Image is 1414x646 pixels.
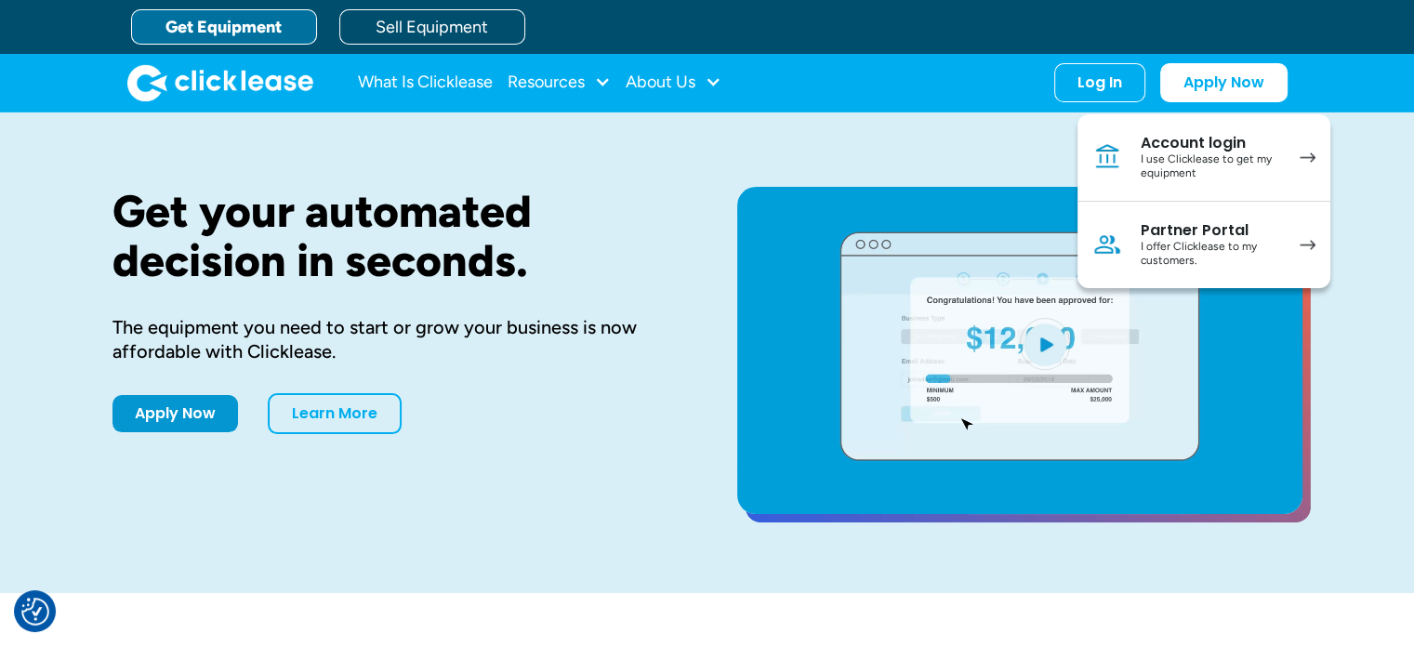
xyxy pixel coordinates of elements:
a: home [127,64,313,101]
div: Partner Portal [1141,221,1281,240]
h1: Get your automated decision in seconds. [112,187,678,285]
div: Account login [1141,134,1281,152]
a: Sell Equipment [339,9,525,45]
div: I offer Clicklease to my customers. [1141,240,1281,269]
img: Clicklease logo [127,64,313,101]
a: Get Equipment [131,9,317,45]
button: Consent Preferences [21,598,49,626]
a: Learn More [268,393,402,434]
img: arrow [1300,152,1315,163]
div: Resources [508,64,611,101]
div: Log In [1077,73,1122,92]
img: arrow [1300,240,1315,250]
img: Revisit consent button [21,598,49,626]
div: The equipment you need to start or grow your business is now affordable with Clicklease. [112,315,678,363]
div: About Us [626,64,721,101]
a: Partner PortalI offer Clicklease to my customers. [1077,202,1330,288]
img: Bank icon [1092,142,1122,172]
nav: Log In [1077,114,1330,288]
a: open lightbox [737,187,1302,514]
div: I use Clicklease to get my equipment [1141,152,1281,181]
img: Person icon [1092,230,1122,259]
a: Apply Now [112,395,238,432]
a: Apply Now [1160,63,1288,102]
img: Blue play button logo on a light blue circular background [1020,318,1070,370]
a: Account loginI use Clicklease to get my equipment [1077,114,1330,202]
a: What Is Clicklease [358,64,493,101]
